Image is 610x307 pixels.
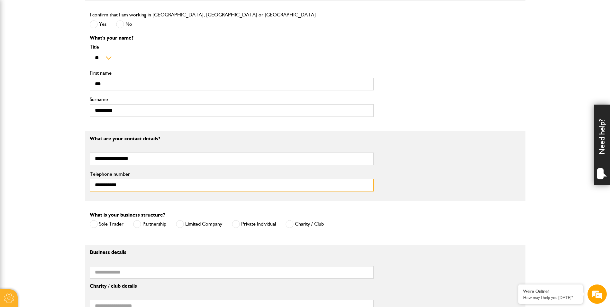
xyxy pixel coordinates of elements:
div: Chat with us now [33,36,108,44]
label: First name [90,70,374,76]
label: What is your business structure? [90,212,165,218]
p: What are your contact details? [90,136,374,141]
div: Minimize live chat window [105,3,121,19]
input: Enter your email address [8,79,117,93]
p: Charity / club details [90,284,374,289]
div: We're Online! [523,289,578,294]
label: I confirm that I am working in [GEOGRAPHIC_DATA], [GEOGRAPHIC_DATA] or [GEOGRAPHIC_DATA] [90,12,316,17]
p: Business details [90,250,374,255]
label: Private Individual [232,220,276,228]
div: Need help? [594,105,610,185]
input: Enter your phone number [8,98,117,112]
label: Surname [90,97,374,102]
p: How may I help you today? [523,295,578,300]
img: d_20077148190_company_1631870298795_20077148190 [11,36,27,45]
label: Limited Company [176,220,222,228]
label: Sole Trader [90,220,123,228]
em: Start Chat [87,198,117,207]
p: What's your name? [90,35,374,41]
input: Enter your last name [8,60,117,74]
label: Telephone number [90,172,374,177]
label: Partnership [133,220,166,228]
label: Charity / Club [286,220,324,228]
label: No [116,20,132,28]
label: Title [90,44,374,50]
textarea: Type your message and hit 'Enter' [8,116,117,193]
label: Yes [90,20,106,28]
